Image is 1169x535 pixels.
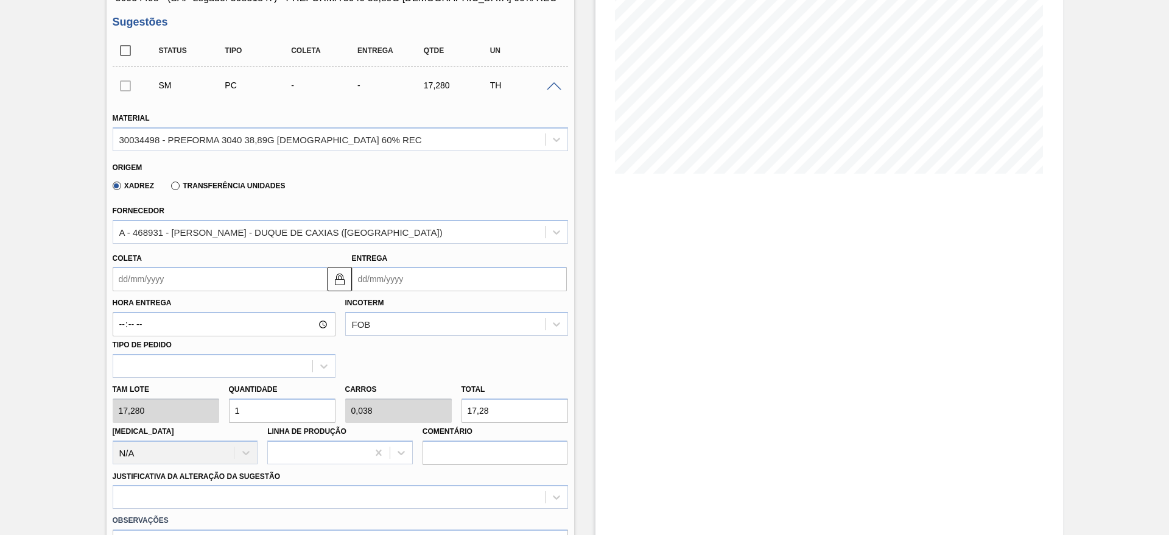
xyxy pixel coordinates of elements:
div: FOB [352,319,371,330]
label: Material [113,114,150,122]
div: Tipo [222,46,295,55]
label: Transferência Unidades [171,182,285,190]
div: A - 468931 - [PERSON_NAME] - DUQUE DE CAXIAS ([GEOGRAPHIC_DATA]) [119,227,443,237]
label: Fornecedor [113,207,164,215]
label: Xadrez [113,182,155,190]
div: UN [487,46,561,55]
label: Linha de Produção [267,427,346,436]
label: Carros [345,385,377,394]
label: Total [462,385,485,394]
div: 30034498 - PREFORMA 3040 38,89G [DEMOGRAPHIC_DATA] 60% REC [119,134,422,144]
label: Comentário [423,423,568,441]
label: Hora Entrega [113,294,335,312]
label: Tipo de pedido [113,341,172,349]
label: Quantidade [229,385,278,394]
label: Incoterm [345,299,384,307]
input: dd/mm/yyyy [352,267,567,291]
input: dd/mm/yyyy [113,267,328,291]
div: - [288,80,362,90]
div: Entrega [354,46,428,55]
label: Origem [113,163,142,172]
h3: Sugestões [113,16,568,29]
label: Entrega [352,254,388,263]
label: Tam lote [113,381,219,399]
div: Qtde [421,46,494,55]
label: Coleta [113,254,142,263]
div: Sugestão Manual [156,80,230,90]
div: Pedido de Compra [222,80,295,90]
label: Observações [113,512,568,530]
label: [MEDICAL_DATA] [113,427,174,436]
button: locked [328,267,352,291]
div: TH [487,80,561,90]
div: 17,280 [421,80,494,90]
div: - [354,80,428,90]
img: locked [332,272,347,286]
label: Justificativa da Alteração da Sugestão [113,472,281,481]
div: Status [156,46,230,55]
div: Coleta [288,46,362,55]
